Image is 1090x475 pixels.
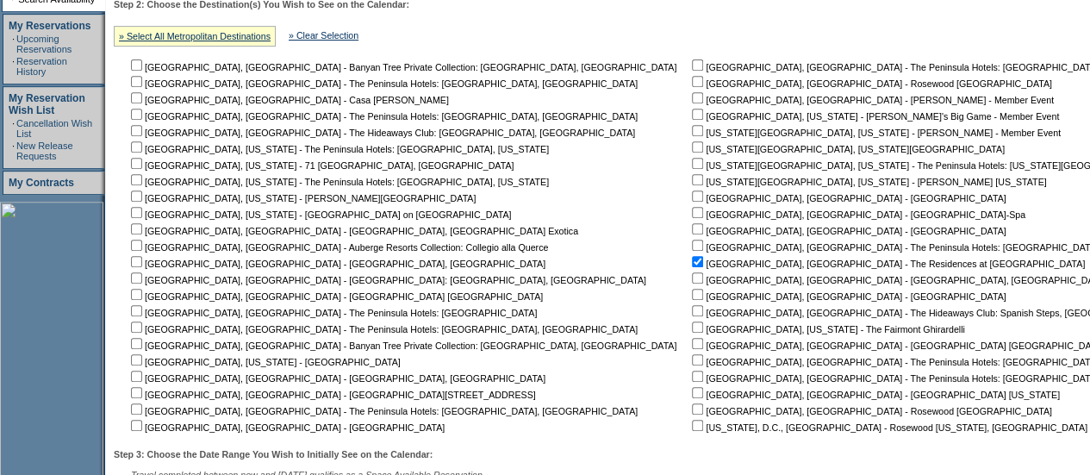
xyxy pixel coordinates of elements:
nobr: [GEOGRAPHIC_DATA], [GEOGRAPHIC_DATA] - The Peninsula Hotels: [GEOGRAPHIC_DATA], [GEOGRAPHIC_DATA] [128,78,638,89]
nobr: [GEOGRAPHIC_DATA], [GEOGRAPHIC_DATA] - The Peninsula Hotels: [GEOGRAPHIC_DATA], [GEOGRAPHIC_DATA] [128,324,638,334]
td: · [12,118,15,139]
a: » Clear Selection [289,30,358,41]
nobr: [US_STATE][GEOGRAPHIC_DATA], [US_STATE] - [PERSON_NAME] - Member Event [688,128,1061,138]
nobr: [GEOGRAPHIC_DATA], [GEOGRAPHIC_DATA] - [GEOGRAPHIC_DATA][STREET_ADDRESS] [128,390,536,400]
nobr: [GEOGRAPHIC_DATA], [GEOGRAPHIC_DATA] - [GEOGRAPHIC_DATA] [128,422,445,433]
nobr: [US_STATE][GEOGRAPHIC_DATA], [US_STATE][GEOGRAPHIC_DATA] [688,144,1005,154]
nobr: [GEOGRAPHIC_DATA], [US_STATE] - 71 [GEOGRAPHIC_DATA], [GEOGRAPHIC_DATA] [128,160,514,171]
nobr: [US_STATE][GEOGRAPHIC_DATA], [US_STATE] - [PERSON_NAME] [US_STATE] [688,177,1046,187]
nobr: [US_STATE], D.C., [GEOGRAPHIC_DATA] - Rosewood [US_STATE], [GEOGRAPHIC_DATA] [688,422,1087,433]
nobr: [GEOGRAPHIC_DATA], [GEOGRAPHIC_DATA] - [GEOGRAPHIC_DATA] [688,193,1006,203]
td: · [12,34,15,54]
nobr: [GEOGRAPHIC_DATA], [US_STATE] - [PERSON_NAME][GEOGRAPHIC_DATA] [128,193,476,203]
nobr: [GEOGRAPHIC_DATA], [US_STATE] - [GEOGRAPHIC_DATA] on [GEOGRAPHIC_DATA] [128,209,511,220]
nobr: [GEOGRAPHIC_DATA], [GEOGRAPHIC_DATA] - Banyan Tree Private Collection: [GEOGRAPHIC_DATA], [GEOGRA... [128,341,676,351]
nobr: [GEOGRAPHIC_DATA], [GEOGRAPHIC_DATA] - Rosewood [GEOGRAPHIC_DATA] [688,406,1051,416]
a: Reservation History [16,56,67,77]
nobr: [GEOGRAPHIC_DATA], [GEOGRAPHIC_DATA] - The Hideaways Club: [GEOGRAPHIC_DATA], [GEOGRAPHIC_DATA] [128,128,635,138]
nobr: [GEOGRAPHIC_DATA], [GEOGRAPHIC_DATA] - [GEOGRAPHIC_DATA], [GEOGRAPHIC_DATA] Exotica [128,226,578,236]
a: New Release Requests [16,141,72,161]
nobr: [GEOGRAPHIC_DATA], [US_STATE] - The Peninsula Hotels: [GEOGRAPHIC_DATA], [US_STATE] [128,144,549,154]
nobr: [GEOGRAPHIC_DATA], [GEOGRAPHIC_DATA] - [GEOGRAPHIC_DATA], [GEOGRAPHIC_DATA] [128,373,545,384]
a: My Reservation Wish List [9,92,85,116]
a: » Select All Metropolitan Destinations [119,31,271,41]
nobr: [GEOGRAPHIC_DATA], [GEOGRAPHIC_DATA] - [GEOGRAPHIC_DATA], [GEOGRAPHIC_DATA] [128,259,545,269]
a: My Contracts [9,177,74,189]
nobr: [GEOGRAPHIC_DATA], [GEOGRAPHIC_DATA] - [GEOGRAPHIC_DATA] [688,291,1006,302]
nobr: [GEOGRAPHIC_DATA], [GEOGRAPHIC_DATA] - Auberge Resorts Collection: Collegio alla Querce [128,242,548,253]
nobr: [GEOGRAPHIC_DATA], [GEOGRAPHIC_DATA] - The Peninsula Hotels: [GEOGRAPHIC_DATA], [GEOGRAPHIC_DATA] [128,111,638,122]
td: · [12,141,15,161]
nobr: [GEOGRAPHIC_DATA], [GEOGRAPHIC_DATA] - The Peninsula Hotels: [GEOGRAPHIC_DATA] [128,308,537,318]
nobr: [GEOGRAPHIC_DATA], [US_STATE] - [GEOGRAPHIC_DATA] [128,357,401,367]
nobr: [GEOGRAPHIC_DATA], [GEOGRAPHIC_DATA] - [GEOGRAPHIC_DATA]-Spa [688,209,1025,220]
nobr: [GEOGRAPHIC_DATA], [GEOGRAPHIC_DATA] - The Peninsula Hotels: [GEOGRAPHIC_DATA], [GEOGRAPHIC_DATA] [128,406,638,416]
nobr: [GEOGRAPHIC_DATA], [GEOGRAPHIC_DATA] - [GEOGRAPHIC_DATA] [US_STATE] [688,390,1060,400]
nobr: [GEOGRAPHIC_DATA], [GEOGRAPHIC_DATA] - [GEOGRAPHIC_DATA] [688,226,1006,236]
nobr: [GEOGRAPHIC_DATA], [GEOGRAPHIC_DATA] - [GEOGRAPHIC_DATA]: [GEOGRAPHIC_DATA], [GEOGRAPHIC_DATA] [128,275,646,285]
nobr: [GEOGRAPHIC_DATA], [US_STATE] - The Fairmont Ghirardelli [688,324,964,334]
nobr: [GEOGRAPHIC_DATA], [GEOGRAPHIC_DATA] - [GEOGRAPHIC_DATA] [GEOGRAPHIC_DATA] [128,291,543,302]
a: Cancellation Wish List [16,118,92,139]
b: Step 3: Choose the Date Range You Wish to Initially See on the Calendar: [114,449,433,459]
nobr: [GEOGRAPHIC_DATA], [GEOGRAPHIC_DATA] - The Residences at [GEOGRAPHIC_DATA] [688,259,1085,269]
nobr: [GEOGRAPHIC_DATA], [GEOGRAPHIC_DATA] - Casa [PERSON_NAME] [128,95,449,105]
a: My Reservations [9,20,90,32]
a: Upcoming Reservations [16,34,72,54]
nobr: [GEOGRAPHIC_DATA], [US_STATE] - [PERSON_NAME]'s Big Game - Member Event [688,111,1059,122]
nobr: [GEOGRAPHIC_DATA], [GEOGRAPHIC_DATA] - Banyan Tree Private Collection: [GEOGRAPHIC_DATA], [GEOGRA... [128,62,676,72]
nobr: [GEOGRAPHIC_DATA], [US_STATE] - The Peninsula Hotels: [GEOGRAPHIC_DATA], [US_STATE] [128,177,549,187]
nobr: [GEOGRAPHIC_DATA], [GEOGRAPHIC_DATA] - [PERSON_NAME] - Member Event [688,95,1054,105]
nobr: [GEOGRAPHIC_DATA], [GEOGRAPHIC_DATA] - Rosewood [GEOGRAPHIC_DATA] [688,78,1051,89]
td: · [12,56,15,77]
